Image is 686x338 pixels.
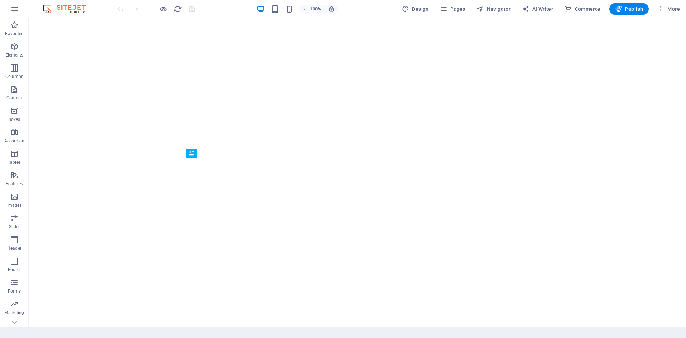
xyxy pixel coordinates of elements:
[565,5,601,13] span: Commerce
[609,3,649,15] button: Publish
[477,5,511,13] span: Navigator
[399,3,432,15] button: Design
[5,52,24,58] p: Elements
[615,5,643,13] span: Publish
[7,245,21,251] p: Header
[9,117,20,122] p: Boxes
[174,5,182,13] i: Reload page
[437,3,468,15] button: Pages
[402,5,429,13] span: Design
[5,31,23,36] p: Favorites
[8,267,21,273] p: Footer
[299,5,324,13] button: 100%
[8,160,21,165] p: Tables
[399,3,432,15] div: Design (Ctrl+Alt+Y)
[440,5,465,13] span: Pages
[6,95,22,101] p: Content
[8,288,21,294] p: Forms
[310,5,321,13] h6: 100%
[159,5,168,13] button: Click here to leave preview mode and continue editing
[7,202,22,208] p: Images
[173,5,182,13] button: reload
[519,3,556,15] button: AI Writer
[522,5,553,13] span: AI Writer
[9,224,20,230] p: Slider
[5,74,23,79] p: Columns
[6,181,23,187] p: Features
[328,6,335,12] i: On resize automatically adjust zoom level to fit chosen device.
[474,3,513,15] button: Navigator
[41,5,95,13] img: Editor Logo
[562,3,603,15] button: Commerce
[4,310,24,315] p: Marketing
[657,5,680,13] span: More
[4,138,24,144] p: Accordion
[655,3,683,15] button: More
